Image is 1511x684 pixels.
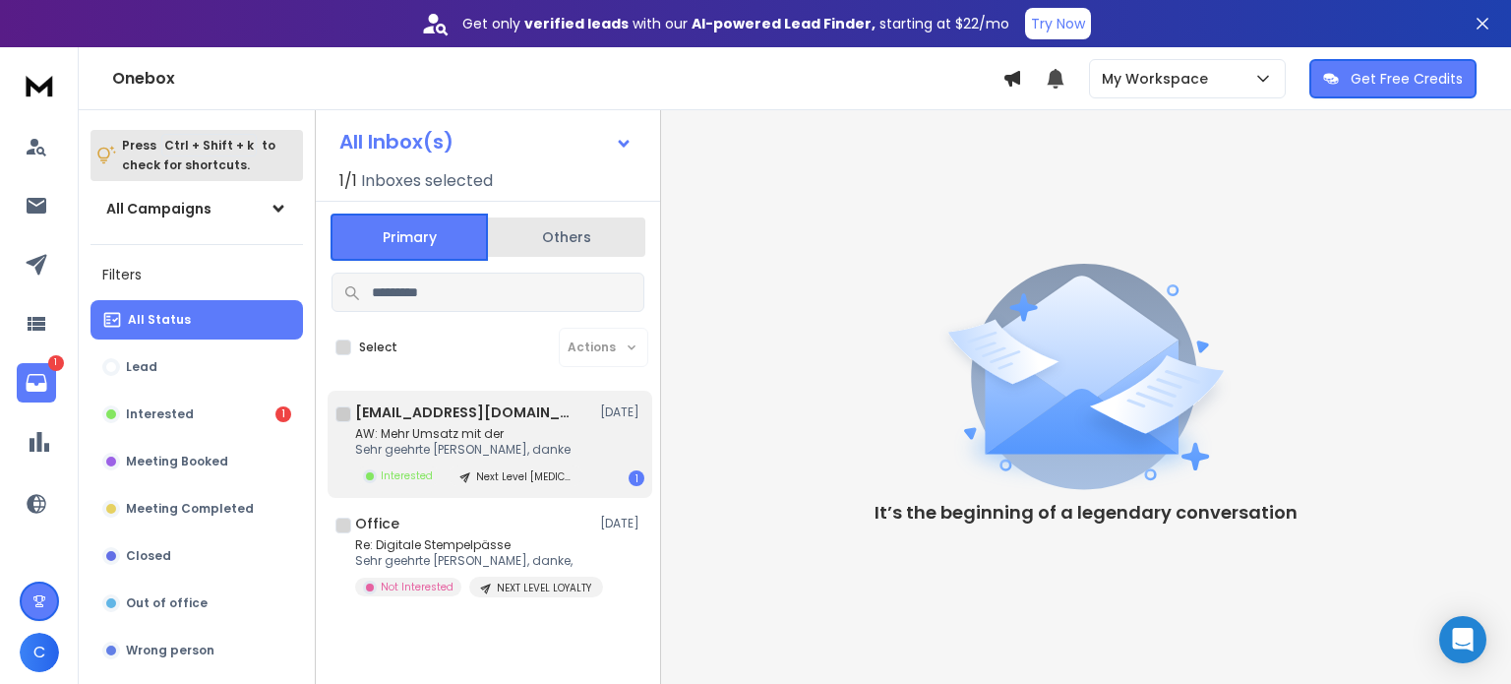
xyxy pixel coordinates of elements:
[126,501,254,517] p: Meeting Completed
[692,14,876,33] strong: AI-powered Lead Finder,
[600,404,644,420] p: [DATE]
[875,499,1298,527] p: It’s the beginning of a legendary conversation
[1439,616,1486,663] div: Open Intercom Messenger
[20,67,59,103] img: logo
[91,536,303,576] button: Closed
[355,553,591,569] p: Sehr geehrte [PERSON_NAME], danke,
[91,395,303,434] button: Interested1
[339,132,453,152] h1: All Inbox(s)
[91,189,303,228] button: All Campaigns
[126,406,194,422] p: Interested
[1309,59,1477,98] button: Get Free Credits
[629,470,644,486] div: 1
[91,442,303,481] button: Meeting Booked
[355,514,399,533] h1: Office
[126,595,208,611] p: Out of office
[126,548,171,564] p: Closed
[17,363,56,403] a: 1
[355,403,572,422] h1: [EMAIL_ADDRESS][DOMAIN_NAME]
[381,580,453,594] p: Not Interested
[91,300,303,340] button: All Status
[126,359,157,375] p: Lead
[359,340,397,355] label: Select
[381,468,433,483] p: Interested
[1351,69,1463,89] p: Get Free Credits
[476,469,571,484] p: Next Level [MEDICAL_DATA]
[361,169,493,193] h3: Inboxes selected
[91,261,303,288] h3: Filters
[112,67,1002,91] h1: Onebox
[355,442,582,458] p: Sehr geehrte [PERSON_NAME], danke
[488,216,645,259] button: Others
[497,581,591,595] p: NEXT LEVEL LOYALTY
[20,633,59,672] button: C
[48,355,64,371] p: 1
[339,169,357,193] span: 1 / 1
[126,454,228,469] p: Meeting Booked
[91,347,303,387] button: Lead
[275,406,291,422] div: 1
[331,214,488,261] button: Primary
[524,14,629,33] strong: verified leads
[1102,69,1216,89] p: My Workspace
[91,584,303,623] button: Out of office
[1031,14,1085,33] p: Try Now
[161,134,257,156] span: Ctrl + Shift + k
[126,643,214,658] p: Wrong person
[355,537,591,553] p: Re: Digitale Stempelpässe
[122,136,275,175] p: Press to check for shortcuts.
[91,631,303,670] button: Wrong person
[1025,8,1091,39] button: Try Now
[600,516,644,531] p: [DATE]
[355,426,582,442] p: AW: Mehr Umsatz mit der
[324,122,648,161] button: All Inbox(s)
[128,312,191,328] p: All Status
[106,199,212,218] h1: All Campaigns
[91,489,303,529] button: Meeting Completed
[462,14,1009,33] p: Get only with our starting at $22/mo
